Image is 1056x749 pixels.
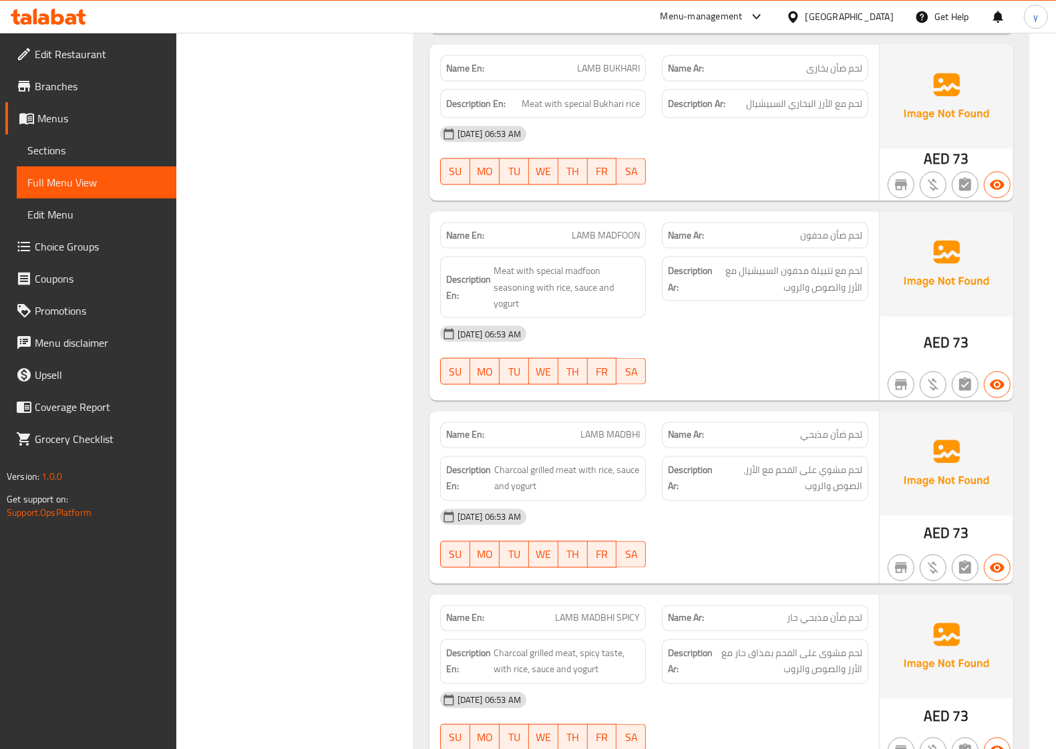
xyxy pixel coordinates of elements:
[888,371,914,398] button: Not branch specific item
[920,555,946,581] button: Purchased item
[529,541,558,568] button: WE
[924,520,950,547] span: AED
[5,38,176,70] a: Edit Restaurant
[494,645,641,678] span: Charcoal grilled meat, spicy taste, with rice, sauce and yogurt
[880,412,1013,516] img: Ae5nvW7+0k+MAAAAAElFTkSuQmCC
[787,611,862,625] span: لحم ضأن مذبحي حار
[953,146,969,172] span: 73
[715,645,862,678] span: لحم مشوى على الفحم بمذاق حار مع الأرز والصوص والروب
[953,520,969,547] span: 73
[593,162,612,181] span: FR
[452,511,526,524] span: [DATE] 06:53 AM
[668,229,704,243] strong: Name Ar:
[7,468,39,485] span: Version:
[924,704,950,730] span: AED
[505,362,524,382] span: TU
[580,428,640,442] span: LAMB MADBHI
[806,9,894,24] div: [GEOGRAPHIC_DATA]
[668,428,704,442] strong: Name Ar:
[880,595,1013,699] img: Ae5nvW7+0k+MAAAAAElFTkSuQmCC
[5,263,176,295] a: Coupons
[500,358,529,385] button: TU
[522,96,640,112] span: Meat with special Bukhari rice
[35,431,166,447] span: Grocery Checklist
[593,728,612,748] span: FR
[880,45,1013,149] img: Ae5nvW7+0k+MAAAAAElFTkSuQmCC
[446,229,484,243] strong: Name En:
[35,367,166,383] span: Upsell
[880,212,1013,316] img: Ae5nvW7+0k+MAAAAAElFTkSuQmCC
[984,371,1011,398] button: Available
[952,172,979,198] button: Not has choices
[558,358,588,385] button: TH
[588,541,617,568] button: FR
[572,229,640,243] span: LAMB MADFOON
[500,541,529,568] button: TU
[888,555,914,581] button: Not branch specific item
[715,263,862,295] span: لحم مع تتبيلة مدفون السبيشيال مع الأرز والصوص والروب
[7,490,68,508] span: Get support on:
[35,78,166,94] span: Branches
[440,358,470,385] button: SU
[452,694,526,707] span: [DATE] 06:53 AM
[564,362,582,382] span: TH
[5,231,176,263] a: Choice Groups
[494,263,641,312] span: Meat with special madfoon seasoning with rice, sauce and yogurt
[558,158,588,185] button: TH
[622,728,641,748] span: SA
[564,545,582,565] span: TH
[35,399,166,415] span: Coverage Report
[564,162,582,181] span: TH
[529,158,558,185] button: WE
[555,611,640,625] span: LAMB MADBHI SPICY
[446,162,465,181] span: SU
[17,198,176,231] a: Edit Menu
[446,728,465,748] span: SU
[529,358,558,385] button: WE
[617,158,646,185] button: SA
[5,359,176,391] a: Upsell
[452,328,526,341] span: [DATE] 06:53 AM
[470,541,500,568] button: MO
[494,462,640,495] span: Charcoal grilled meat with rice, sauce and yogurt
[5,70,176,102] a: Branches
[534,545,553,565] span: WE
[505,162,524,181] span: TU
[27,206,166,222] span: Edit Menu
[476,545,494,565] span: MO
[668,61,704,76] strong: Name Ar:
[953,704,969,730] span: 73
[505,728,524,748] span: TU
[593,545,612,565] span: FR
[446,61,484,76] strong: Name En:
[668,96,725,112] strong: Description Ar:
[440,541,470,568] button: SU
[800,428,862,442] span: لحم ضأن مذبحي
[5,391,176,423] a: Coverage Report
[5,327,176,359] a: Menu disclaimer
[534,728,553,748] span: WE
[7,504,92,521] a: Support.OpsPlatform
[558,541,588,568] button: TH
[5,295,176,327] a: Promotions
[446,271,491,304] strong: Description En:
[5,423,176,455] a: Grocery Checklist
[37,110,166,126] span: Menus
[476,362,494,382] span: MO
[446,545,465,565] span: SU
[668,645,713,678] strong: Description Ar:
[534,362,553,382] span: WE
[952,555,979,581] button: Not has choices
[588,358,617,385] button: FR
[470,358,500,385] button: MO
[17,134,176,166] a: Sections
[617,358,646,385] button: SA
[446,96,506,112] strong: Description En:
[27,142,166,158] span: Sections
[984,172,1011,198] button: Available
[717,462,862,495] span: لحم مشوي على الفحم مع الأرز، الصوص والروب
[668,611,704,625] strong: Name Ar:
[668,462,715,495] strong: Description Ar:
[35,46,166,62] span: Edit Restaurant
[622,545,641,565] span: SA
